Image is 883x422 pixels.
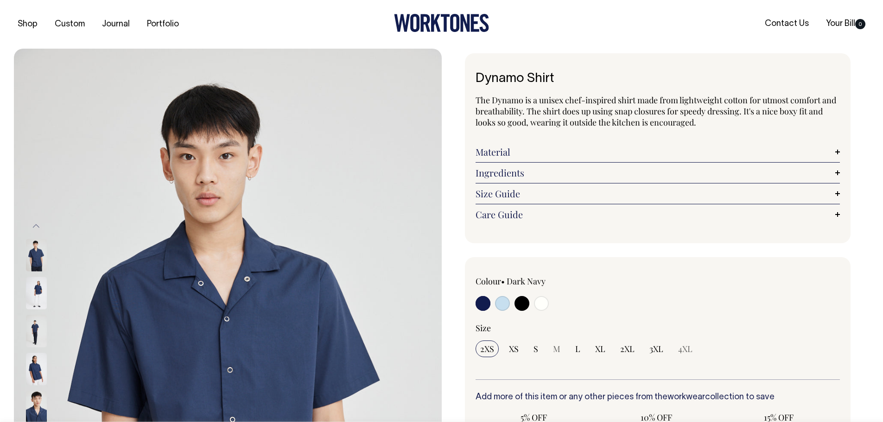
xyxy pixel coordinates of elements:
img: dark-navy [26,277,47,309]
span: • [501,276,505,287]
img: dark-navy [26,239,47,271]
input: 2XS [476,340,499,357]
div: Size [476,322,840,334]
a: Care Guide [476,209,840,220]
a: Shop [14,17,41,32]
div: Colour [476,276,622,287]
label: Dark Navy [507,276,546,287]
span: XL [595,343,605,354]
input: 2XL [616,340,639,357]
span: S [534,343,538,354]
input: 3XL [645,340,668,357]
a: Your Bill0 [822,16,869,31]
a: Custom [51,17,89,32]
h6: Add more of this item or any other pieces from the collection to save [476,393,840,402]
a: workwear [667,393,705,401]
input: L [571,340,585,357]
a: Size Guide [476,188,840,199]
span: M [553,343,560,354]
span: L [575,343,580,354]
span: 0 [855,19,865,29]
input: M [548,340,565,357]
button: Previous [29,215,43,236]
input: XS [504,340,523,357]
input: 4XL [673,340,697,357]
img: dark-navy [26,353,47,385]
span: 2XL [620,343,635,354]
img: dark-navy [26,315,47,347]
a: Material [476,146,840,157]
a: Journal [98,17,133,32]
span: 3XL [649,343,663,354]
h1: Dynamo Shirt [476,72,840,86]
span: The Dynamo is a unisex chef-inspired shirt made from lightweight cotton for utmost comfort and br... [476,94,836,128]
a: Contact Us [761,16,813,31]
span: 2XS [480,343,494,354]
input: XL [591,340,610,357]
a: Ingredients [476,167,840,178]
input: S [529,340,543,357]
span: XS [509,343,519,354]
a: Portfolio [143,17,183,32]
span: 4XL [678,343,692,354]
